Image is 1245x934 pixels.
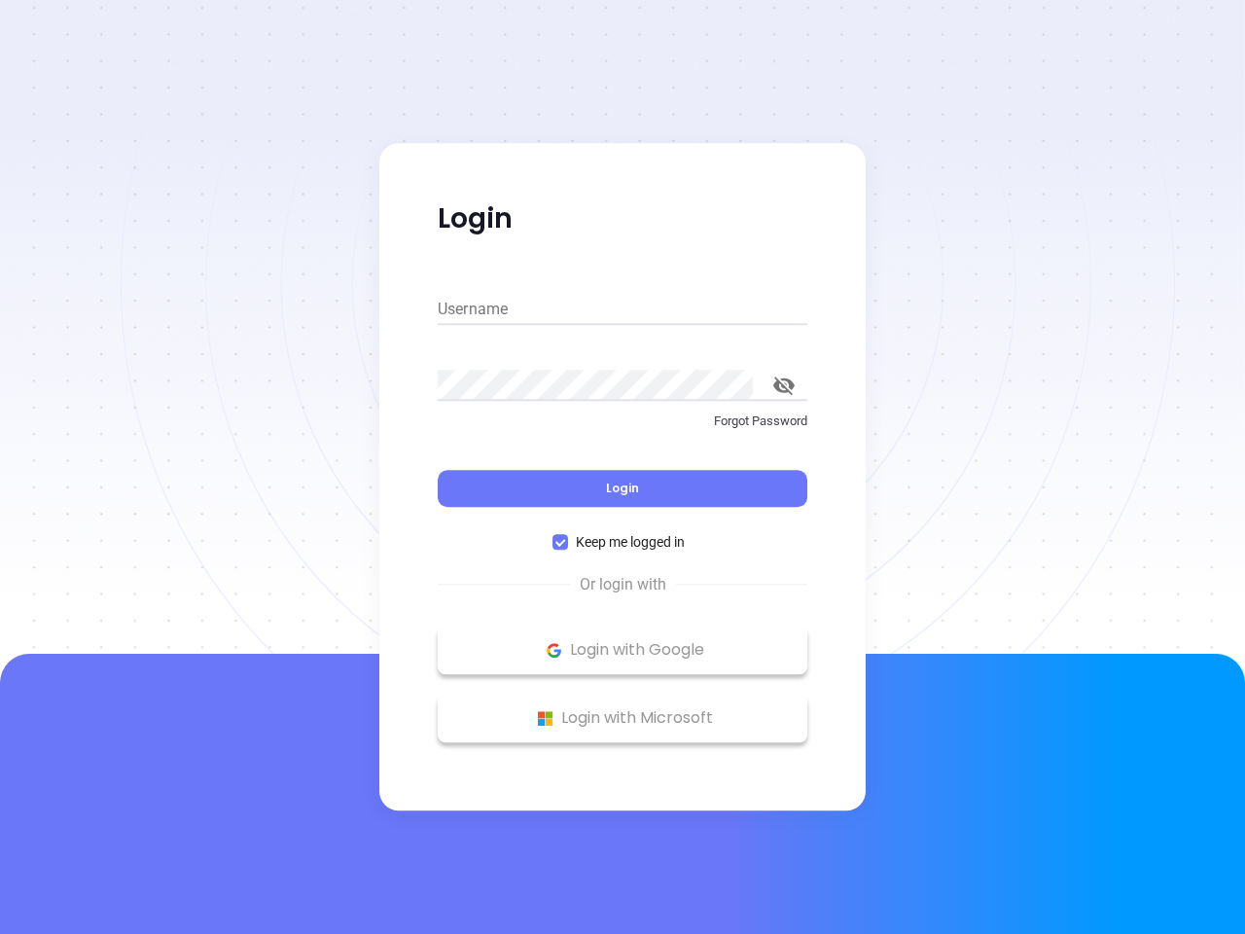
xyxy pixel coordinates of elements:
img: Google Logo [542,638,566,663]
span: Login [606,480,639,496]
button: Login [438,470,807,507]
button: toggle password visibility [761,362,807,409]
img: Microsoft Logo [533,706,557,731]
p: Login [438,201,807,236]
span: Keep me logged in [568,531,693,553]
button: Microsoft Logo Login with Microsoft [438,694,807,742]
p: Forgot Password [438,412,807,431]
p: Login with Microsoft [447,703,798,733]
p: Login with Google [447,635,798,665]
span: Or login with [570,573,676,596]
button: Google Logo Login with Google [438,626,807,674]
a: Forgot Password [438,412,807,447]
